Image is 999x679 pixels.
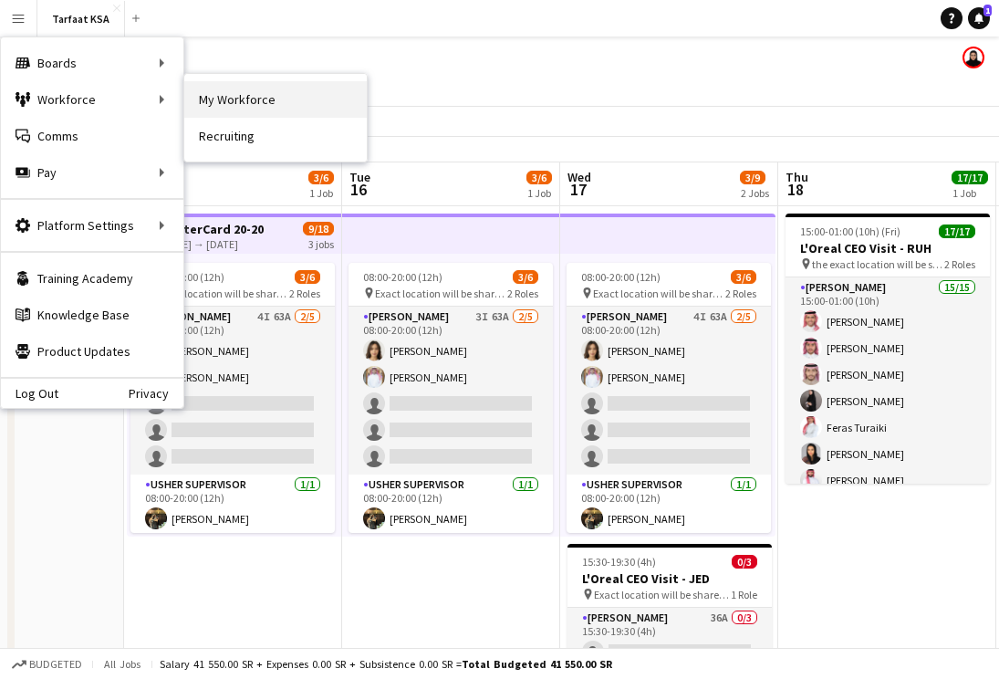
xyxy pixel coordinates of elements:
app-card-role: [PERSON_NAME]3I63A2/508:00-20:00 (12h)[PERSON_NAME][PERSON_NAME] [349,307,553,475]
span: 3/6 [526,171,552,184]
span: Budgeted [29,658,82,671]
span: 16 [347,179,370,200]
app-job-card: 08:00-20:00 (12h)3/6 Exact location will be shared later2 Roles[PERSON_NAME]3I63A2/508:00-20:00 (... [349,263,553,533]
span: Exact location will be shared later [157,287,289,300]
div: 3 jobs [308,235,334,251]
a: Training Academy [1,260,183,297]
span: 3/9 [740,171,765,184]
span: 15:00-01:00 (10h) (Fri) [800,225,900,238]
app-job-card: 08:00-20:00 (12h)3/6 Exact location will be shared later2 Roles[PERSON_NAME]4I63A2/508:00-20:00 (... [567,263,771,533]
h3: MasterCard 20-20 [160,221,264,237]
a: 1 [968,7,990,29]
a: Knowledge Base [1,297,183,333]
div: 2 Jobs [741,186,769,200]
span: 9/18 [303,222,334,235]
span: 1 Role [731,588,757,601]
a: Product Updates [1,333,183,370]
app-user-avatar: Shahad Alsubaie [963,47,984,68]
div: Workforce [1,81,183,118]
app-card-role: Usher Supervisor1/108:00-20:00 (12h)[PERSON_NAME] [567,475,771,537]
a: Recruiting [184,118,367,154]
span: 2 Roles [289,287,320,300]
span: Wed [567,169,591,185]
span: 3/6 [731,270,756,284]
a: Comms [1,118,183,154]
span: Total Budgeted 41 550.00 SR [462,657,612,671]
button: Tarfaat KSA [37,1,125,37]
h3: L'Oreal CEO Visit - RUH [786,240,990,256]
span: Exact location will be shared later [375,287,507,300]
div: 1 Job [527,186,551,200]
app-card-role: [PERSON_NAME]4I63A2/508:00-20:00 (12h)[PERSON_NAME][PERSON_NAME] [567,307,771,475]
app-job-card: 15:00-01:00 (10h) (Fri)17/17L'Oreal CEO Visit - RUH the exact location will be shared later2 Role... [786,214,990,484]
span: Exact location will be shared later [594,588,731,601]
span: 17/17 [952,171,988,184]
span: 3/6 [308,171,334,184]
span: Thu [786,169,808,185]
div: [DATE] → [DATE] [160,237,264,251]
app-card-role: [PERSON_NAME]4I63A2/508:00-20:00 (12h)[PERSON_NAME][PERSON_NAME] [130,307,335,475]
app-card-role: Usher Supervisor1/108:00-20:00 (12h)[PERSON_NAME] [349,475,553,537]
span: 17 [565,179,591,200]
span: 08:00-20:00 (12h) [581,270,661,284]
div: Pay [1,154,183,191]
div: Boards [1,45,183,81]
span: 0/3 [732,555,757,569]
div: 1 Job [309,186,333,200]
span: 18 [783,179,808,200]
span: 3/6 [295,270,320,284]
button: Budgeted [9,654,85,674]
span: the exact location will be shared later [812,257,944,271]
span: 2 Roles [944,257,975,271]
span: 3/6 [513,270,538,284]
span: 1 [983,5,992,16]
a: Privacy [129,386,183,401]
span: 2 Roles [725,287,756,300]
span: 2 Roles [507,287,538,300]
span: 08:00-20:00 (12h) [145,270,224,284]
a: My Workforce [184,81,367,118]
span: Tue [349,169,370,185]
span: 15:30-19:30 (4h) [582,555,656,569]
span: 08:00-20:00 (12h) [363,270,442,284]
a: Log Out [1,386,58,401]
span: All jobs [100,657,144,671]
span: Exact location will be shared later [593,287,725,300]
div: Platform Settings [1,207,183,244]
app-job-card: 08:00-20:00 (12h)3/6 Exact location will be shared later2 Roles[PERSON_NAME]4I63A2/508:00-20:00 (... [130,263,335,533]
div: Salary 41 550.00 SR + Expenses 0.00 SR + Subsistence 0.00 SR = [160,657,612,671]
app-card-role: Usher Supervisor1/108:00-20:00 (12h)[PERSON_NAME] [130,475,335,537]
div: 1 Job [952,186,987,200]
h3: L'Oreal CEO Visit - JED [567,570,772,587]
span: 17/17 [939,225,975,238]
